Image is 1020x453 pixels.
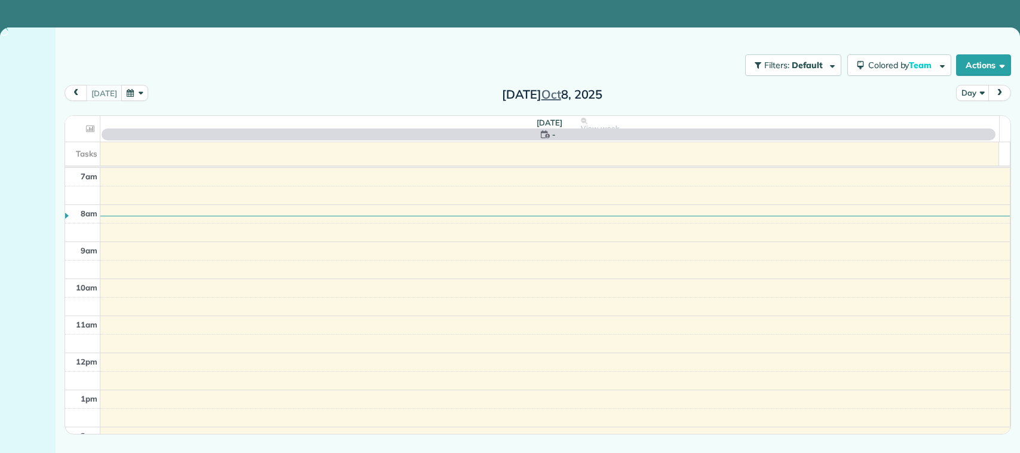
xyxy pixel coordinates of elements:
[81,246,97,255] span: 9am
[868,60,936,71] span: Colored by
[988,85,1011,101] button: next
[81,431,97,440] span: 2pm
[65,85,87,101] button: prev
[739,54,841,76] a: Filters: Default
[745,54,841,76] button: Filters: Default
[792,60,823,71] span: Default
[81,394,97,403] span: 1pm
[541,87,561,102] span: Oct
[76,357,97,366] span: 12pm
[76,149,97,158] span: Tasks
[81,172,97,181] span: 7am
[956,54,1011,76] button: Actions
[86,85,122,101] button: [DATE]
[76,283,97,292] span: 10am
[76,320,97,329] span: 11am
[537,118,562,127] span: [DATE]
[956,85,989,101] button: Day
[552,128,556,140] span: -
[81,209,97,218] span: 8am
[581,124,619,133] span: View week
[909,60,933,71] span: Team
[764,60,789,71] span: Filters:
[477,88,627,101] h2: [DATE] 8, 2025
[847,54,951,76] button: Colored byTeam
